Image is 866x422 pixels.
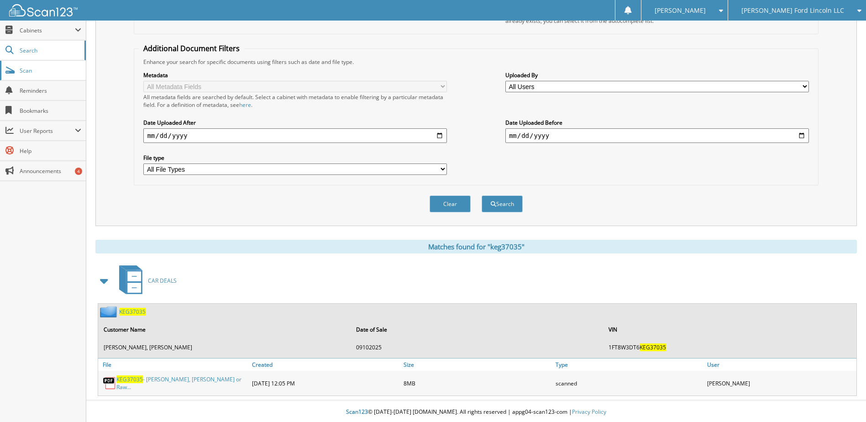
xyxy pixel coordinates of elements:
div: Enhance your search for specific documents using filters such as date and file type. [139,58,813,66]
input: start [143,128,447,143]
button: Clear [430,195,471,212]
th: Customer Name [99,320,351,339]
img: folder2.png [100,306,119,317]
div: [DATE] 12:05 PM [250,373,401,393]
button: Search [482,195,523,212]
img: PDF.png [103,376,116,390]
div: 8MB [401,373,553,393]
th: VIN [604,320,856,339]
div: All metadata fields are searched by default. Select a cabinet with metadata to enable filtering b... [143,93,447,109]
span: Reminders [20,87,81,95]
a: KEG37035- [PERSON_NAME], [PERSON_NAME] or Raw... [116,375,247,391]
label: Date Uploaded After [143,119,447,127]
span: [PERSON_NAME] [655,8,706,13]
label: File type [143,154,447,162]
a: Privacy Policy [572,408,606,416]
a: CAR DEALS [114,263,177,299]
span: Scan [20,67,81,74]
div: Matches found for "keg37035" [95,240,857,253]
div: [PERSON_NAME] [705,373,856,393]
label: Date Uploaded Before [505,119,809,127]
a: Size [401,359,553,371]
th: Date of Sale [352,320,603,339]
a: here [239,101,251,109]
label: Uploaded By [505,71,809,79]
label: Metadata [143,71,447,79]
span: Search [20,47,80,54]
span: User Reports [20,127,75,135]
span: Help [20,147,81,155]
td: [PERSON_NAME], [PERSON_NAME] [99,340,351,355]
span: [PERSON_NAME] Ford Lincoln LLC [741,8,844,13]
legend: Additional Document Filters [139,43,244,53]
span: Announcements [20,167,81,175]
span: Scan123 [346,408,368,416]
iframe: Chat Widget [820,378,866,422]
span: CAR DEALS [148,277,177,285]
span: Cabinets [20,26,75,34]
a: KEG37035 [119,308,146,316]
div: 4 [75,168,82,175]
a: Type [553,359,705,371]
a: Created [250,359,401,371]
span: KEG37035 [640,343,666,351]
input: end [505,128,809,143]
a: File [98,359,250,371]
img: scan123-logo-white.svg [9,4,78,16]
td: 1FT8W3DT6 [604,340,856,355]
div: scanned [553,373,705,393]
td: 09102025 [352,340,603,355]
span: Bookmarks [20,107,81,115]
a: User [705,359,856,371]
span: KEG37035 [116,375,143,383]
